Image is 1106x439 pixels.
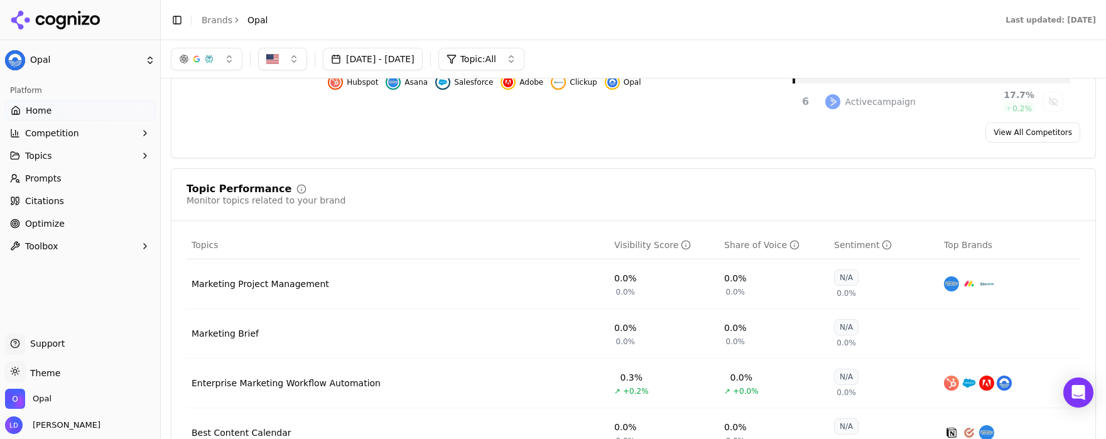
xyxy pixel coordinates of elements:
nav: breadcrumb [202,14,268,26]
span: Toolbox [25,240,58,252]
div: 0.0% [724,421,747,433]
span: Competition [25,127,79,139]
a: Home [5,100,155,121]
span: Hubspot [347,77,378,87]
div: 0.0% [614,322,637,334]
span: 0.0% [837,388,856,398]
a: Best Content Calendar [192,426,291,439]
img: clickup [553,77,563,87]
div: 0.0% [724,322,747,334]
div: Marketing Project Management [192,278,329,290]
div: N/A [834,319,859,335]
button: Competition [5,123,155,143]
button: Hide asana data [386,75,428,90]
span: Adobe [519,77,543,87]
button: Open organization switcher [5,389,52,409]
span: Prompts [25,172,62,185]
span: ↗ [614,386,621,396]
div: Topic Performance [187,184,291,194]
img: US [266,53,279,65]
span: Home [26,104,52,117]
th: Top Brands [939,231,1080,259]
span: 0.2 % [1012,104,1032,114]
div: Sentiment [834,239,892,251]
span: Optimize [25,217,65,230]
button: Toolbox [5,236,155,256]
a: View All Competitors [985,122,1080,143]
button: [DATE] - [DATE] [323,48,423,70]
img: hubspot [330,77,340,87]
tr: 6activecampaignActivecampaign17.7%0.2%Show activecampaign data [794,84,1070,121]
span: Opal [247,14,268,26]
div: Visibility Score [614,239,691,251]
img: monday.com [962,276,977,291]
div: 0.0% [724,272,747,285]
th: sentiment [829,231,939,259]
span: +0.2% [623,386,649,396]
button: Hide adobe data [501,75,543,90]
span: Opal [624,77,641,87]
span: Top Brands [944,239,992,251]
button: Hide opal data [605,75,641,90]
span: Support [25,337,65,350]
button: Open user button [5,416,100,434]
div: 0.0% [614,421,637,433]
img: clickup [979,276,994,291]
button: Hide clickup data [551,75,597,90]
div: Last updated: [DATE] [1006,15,1096,25]
span: Topics [25,149,52,162]
div: N/A [834,418,859,435]
div: Share of Voice [724,239,800,251]
a: Optimize [5,214,155,234]
div: 6 [799,94,813,109]
th: visibilityScore [609,231,719,259]
div: Monitor topics related to your brand [187,194,345,207]
span: Opal [33,393,52,404]
span: [PERSON_NAME] [28,420,100,431]
div: Open Intercom Messenger [1063,377,1093,408]
a: Citations [5,191,155,211]
img: hubspot [944,376,959,391]
span: 0.0% [726,287,745,297]
span: 0.0% [726,337,745,347]
span: 0.0% [837,288,856,298]
img: Lee Dussinger [5,416,23,434]
div: 0.0% [730,371,753,384]
div: N/A [834,269,859,286]
img: activecampaign [825,94,840,109]
th: shareOfVoice [719,231,829,259]
button: Hide salesforce data [435,75,493,90]
img: Opal [5,389,25,409]
span: Topic: All [460,53,496,65]
div: 0.0% [614,272,637,285]
span: 0.0% [616,337,636,347]
div: N/A [834,369,859,385]
img: adobe [503,77,513,87]
a: Brands [202,15,232,25]
span: +0.0% [733,386,759,396]
button: Hide hubspot data [328,75,378,90]
div: 0.3% [621,371,643,384]
span: Asana [404,77,428,87]
span: Clickup [570,77,597,87]
div: Platform [5,80,155,100]
div: 17.7 % [963,89,1034,101]
a: Enterprise Marketing Workflow Automation [192,377,381,389]
img: opal [997,376,1012,391]
span: 0.0% [616,287,636,297]
img: opal [607,77,617,87]
span: ↗ [724,386,730,396]
button: Topics [5,146,155,166]
img: salesforce [962,376,977,391]
img: salesforce [438,77,448,87]
a: Marketing Brief [192,327,259,340]
span: 0.0% [837,338,856,348]
button: Show activecampaign data [1043,92,1063,112]
span: Citations [25,195,64,207]
img: asana [388,77,398,87]
span: Opal [30,55,140,66]
th: Topics [187,231,609,259]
